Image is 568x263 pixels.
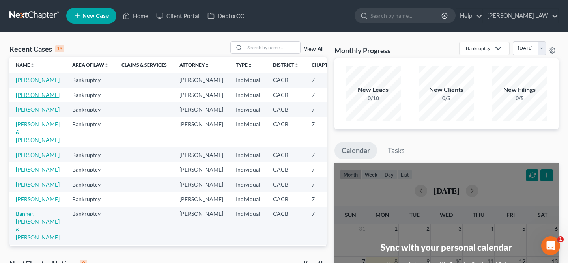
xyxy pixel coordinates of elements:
[305,88,345,102] td: 7
[557,236,564,242] span: 1
[346,94,401,102] div: 0/10
[273,62,299,68] a: Districtunfold_more
[245,42,300,53] input: Search by name...
[294,63,299,68] i: unfold_more
[66,117,115,147] td: Bankruptcy
[346,85,401,94] div: New Leads
[419,94,474,102] div: 0/5
[248,63,252,68] i: unfold_more
[173,88,230,102] td: [PERSON_NAME]
[492,85,547,94] div: New Filings
[419,85,474,94] div: New Clients
[230,147,267,162] td: Individual
[334,46,390,55] h3: Monthly Progress
[204,9,248,23] a: DebtorCC
[30,63,35,68] i: unfold_more
[381,241,512,254] div: Sync with your personal calendar
[9,44,64,54] div: Recent Cases
[381,142,412,159] a: Tasks
[456,9,482,23] a: Help
[82,13,109,19] span: New Case
[173,162,230,177] td: [PERSON_NAME]
[152,9,204,23] a: Client Portal
[66,88,115,102] td: Bankruptcy
[66,147,115,162] td: Bankruptcy
[66,102,115,117] td: Bankruptcy
[173,102,230,117] td: [PERSON_NAME]
[267,177,305,192] td: CACB
[230,192,267,206] td: Individual
[173,73,230,87] td: [PERSON_NAME]
[173,207,230,245] td: [PERSON_NAME]
[55,45,64,52] div: 15
[173,192,230,206] td: [PERSON_NAME]
[305,177,345,192] td: 7
[16,76,60,83] a: [PERSON_NAME]
[267,117,305,147] td: CACB
[334,142,377,159] a: Calendar
[267,245,305,259] td: CACB
[305,162,345,177] td: 7
[16,62,35,68] a: Nameunfold_more
[16,121,60,143] a: [PERSON_NAME] & [PERSON_NAME]
[236,62,252,68] a: Typeunfold_more
[541,236,560,255] iframe: Intercom live chat
[104,63,109,68] i: unfold_more
[205,63,209,68] i: unfold_more
[305,192,345,206] td: 7
[230,88,267,102] td: Individual
[230,245,267,259] td: Individual
[230,102,267,117] td: Individual
[267,88,305,102] td: CACB
[16,106,60,113] a: [PERSON_NAME]
[230,177,267,192] td: Individual
[115,57,173,73] th: Claims & Services
[267,207,305,245] td: CACB
[16,210,60,241] a: Banner, [PERSON_NAME] & [PERSON_NAME]
[173,147,230,162] td: [PERSON_NAME]
[267,102,305,117] td: CACB
[230,162,267,177] td: Individual
[305,245,345,259] td: 7
[305,73,345,87] td: 7
[230,117,267,147] td: Individual
[66,73,115,87] td: Bankruptcy
[16,166,60,173] a: [PERSON_NAME]
[173,177,230,192] td: [PERSON_NAME]
[370,8,443,23] input: Search by name...
[173,117,230,147] td: [PERSON_NAME]
[66,245,115,259] td: Bankruptcy
[305,102,345,117] td: 7
[230,73,267,87] td: Individual
[173,245,230,259] td: [PERSON_NAME]
[119,9,152,23] a: Home
[305,207,345,245] td: 7
[304,47,323,52] a: View All
[305,117,345,147] td: 7
[66,207,115,245] td: Bankruptcy
[466,45,490,52] div: Bankruptcy
[312,62,338,68] a: Chapterunfold_more
[66,177,115,192] td: Bankruptcy
[66,162,115,177] td: Bankruptcy
[16,181,60,188] a: [PERSON_NAME]
[179,62,209,68] a: Attorneyunfold_more
[66,192,115,206] td: Bankruptcy
[267,192,305,206] td: CACB
[72,62,109,68] a: Area of Lawunfold_more
[492,94,547,102] div: 0/5
[230,207,267,245] td: Individual
[16,91,60,98] a: [PERSON_NAME]
[483,9,558,23] a: [PERSON_NAME] LAW
[267,147,305,162] td: CACB
[16,151,60,158] a: [PERSON_NAME]
[267,73,305,87] td: CACB
[305,147,345,162] td: 7
[267,162,305,177] td: CACB
[16,196,60,202] a: [PERSON_NAME]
